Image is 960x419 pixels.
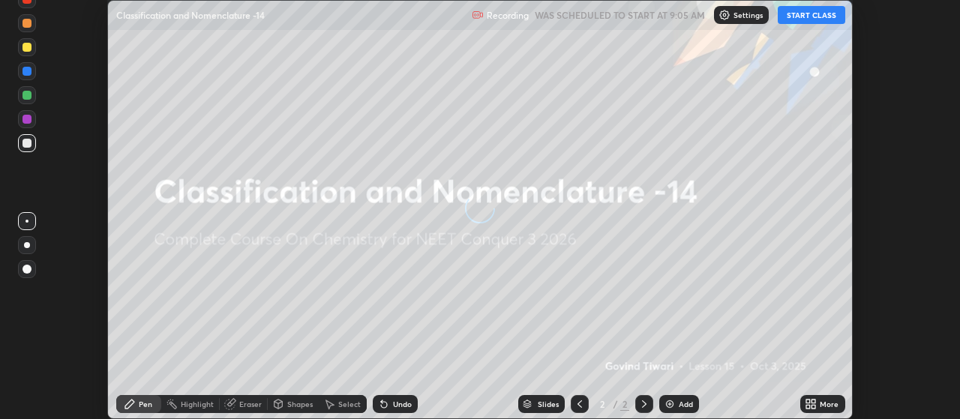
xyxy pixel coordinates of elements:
[664,398,676,410] img: add-slide-button
[287,400,313,408] div: Shapes
[613,400,617,409] div: /
[820,400,838,408] div: More
[595,400,610,409] div: 2
[487,10,529,21] p: Recording
[535,8,705,22] h5: WAS SCHEDULED TO START AT 9:05 AM
[718,9,730,21] img: class-settings-icons
[778,6,845,24] button: START CLASS
[620,397,629,411] div: 2
[393,400,412,408] div: Undo
[679,400,693,408] div: Add
[472,9,484,21] img: recording.375f2c34.svg
[338,400,361,408] div: Select
[538,400,559,408] div: Slides
[239,400,262,408] div: Eraser
[139,400,152,408] div: Pen
[733,11,763,19] p: Settings
[116,9,265,21] p: Classification and Nomenclature -14
[181,400,214,408] div: Highlight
